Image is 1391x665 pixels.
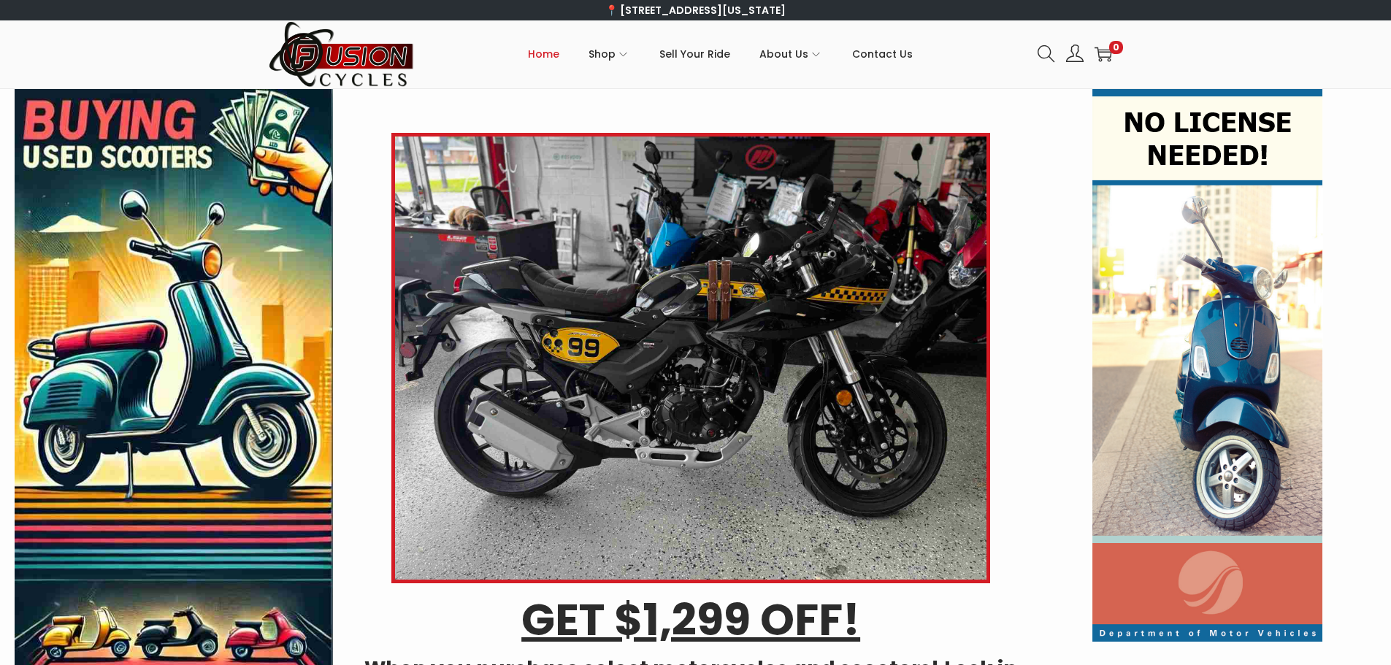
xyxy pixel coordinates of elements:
[1095,45,1112,63] a: 0
[852,21,913,87] a: Contact Us
[759,36,808,72] span: About Us
[659,36,730,72] span: Sell Your Ride
[521,589,860,650] u: GET $1,299 OFF!
[528,36,559,72] span: Home
[269,20,415,88] img: Woostify retina logo
[852,36,913,72] span: Contact Us
[589,21,630,87] a: Shop
[759,21,823,87] a: About Us
[605,3,786,18] a: 📍 [STREET_ADDRESS][US_STATE]
[415,21,1027,87] nav: Primary navigation
[589,36,616,72] span: Shop
[528,21,559,87] a: Home
[659,21,730,87] a: Sell Your Ride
